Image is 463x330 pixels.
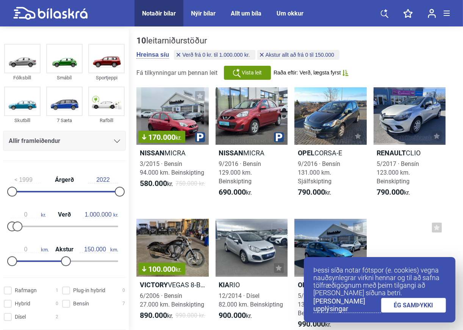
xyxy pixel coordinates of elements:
[88,73,125,82] div: Sportjeppi
[122,300,125,308] span: 7
[298,281,314,289] b: Opel
[257,50,339,60] button: Akstur allt að frá 0 til 150.000
[294,149,367,157] h2: CORSA-E
[176,179,205,188] span: 750.000 kr.
[191,10,216,17] a: Nýir bílar
[374,87,446,204] a: RenaultCLIO5/2017 · Bensín123.000 km. Beinskipting790.000kr.
[182,52,250,57] span: Verð frá 0 kr. til 1.000.000 kr.
[219,160,261,185] span: 9/2016 · Bensín 129.000 km. Beinskipting
[140,149,164,157] b: Nissan
[11,211,46,218] span: kr.
[15,300,30,308] span: Hybrid
[140,292,204,308] span: 6/2006 · Bensín 27.000 km. Beinskipting
[381,298,446,313] a: ÉG SAMÞYKKI
[73,287,105,294] span: Plug-in hybrid
[136,36,341,46] div: leitarniðurstöður
[216,280,288,289] h2: RIO
[140,311,173,320] span: kr.
[176,311,205,320] span: 990.000 kr.
[219,311,252,320] span: kr.
[140,179,167,188] b: 580.000
[313,297,381,313] a: [PERSON_NAME] upplýsingar
[294,280,367,289] h2: CORSA-E
[136,69,217,76] span: Fá tilkynningar um þennan leit
[195,132,205,142] img: parking.png
[56,313,58,321] span: 2
[9,136,60,146] span: Allir framleiðendur
[4,116,41,125] div: Skutbíll
[136,149,209,157] h2: MICRA
[377,160,419,185] span: 5/2017 · Bensín 123.000 km. Beinskipting
[56,287,58,294] span: 1
[15,313,26,321] span: Dísel
[298,187,325,197] b: 790.000
[142,10,176,17] a: Notaðir bílar
[219,281,230,289] b: Kia
[175,266,181,273] span: kr.
[298,319,325,328] b: 990.000
[274,70,349,76] button: Raða eftir: Verð, lægsta fyrst
[313,266,446,297] p: Þessi síða notar fótspor (e. cookies) vegna nauðsynlegrar virkni hennar og til að safna tölfræðig...
[136,87,209,204] a: 170.000kr.NissanMICRA3/2015 · Bensín94.000 km. Beinskipting580.000kr.750.000 kr.
[174,50,255,60] button: Verð frá 0 kr. til 1.000.000 kr.
[53,177,76,183] span: Árgerð
[56,212,73,218] span: Verð
[73,300,89,308] span: Bensín
[56,300,58,308] span: 0
[219,188,252,197] span: kr.
[231,10,261,17] a: Allt um bíla
[140,179,173,188] span: kr.
[294,87,367,204] a: OpelCORSA-E9/2016 · Bensín131.000 km. Sjálfskipting790.000kr.
[122,287,125,294] span: 0
[140,160,204,176] span: 3/2015 · Bensín 94.000 km. Beinskipting
[136,280,209,289] h2: VEGAS 8-BALL
[88,116,125,125] div: Rafbíll
[142,133,181,141] span: 170.000
[242,69,262,77] span: Vista leit
[428,9,436,18] img: user-login.svg
[15,287,37,294] span: Rafmagn
[136,36,146,45] b: 10
[83,211,118,218] span: kr.
[142,265,181,273] span: 100.000
[4,73,41,82] div: Fólksbíll
[219,311,246,320] b: 900.000
[46,73,83,82] div: Smábíl
[46,116,83,125] div: 7 Sæta
[298,188,331,197] span: kr.
[274,132,284,142] img: parking.png
[219,187,246,197] b: 690.000
[140,281,168,289] b: Victory
[219,149,244,157] b: Nissan
[374,149,446,157] h2: CLIO
[298,292,340,317] span: 5/2016 · Bensín 134.000 km. Beinskipting
[216,87,288,204] a: NissanMICRA9/2016 · Bensín129.000 km. Beinskipting690.000kr.
[298,149,314,157] b: Opel
[219,292,283,308] span: 12/2014 · Dísel 82.000 km. Beinskipting
[266,52,334,57] span: Akstur allt að frá 0 til 150.000
[377,149,406,157] b: Renault
[274,70,341,76] span: Raða eftir: Verð, lægsta fyrst
[53,246,75,253] span: Akstur
[277,10,303,17] a: Um okkur
[136,51,169,59] button: Hreinsa síu
[377,188,410,197] span: kr.
[377,187,404,197] b: 790.000
[80,246,118,253] span: km.
[140,311,167,320] b: 890.000
[298,320,331,329] span: kr.
[11,246,49,253] span: km.
[175,134,181,141] span: kr.
[216,149,288,157] h2: MICRA
[298,160,340,185] span: 9/2016 · Bensín 131.000 km. Sjálfskipting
